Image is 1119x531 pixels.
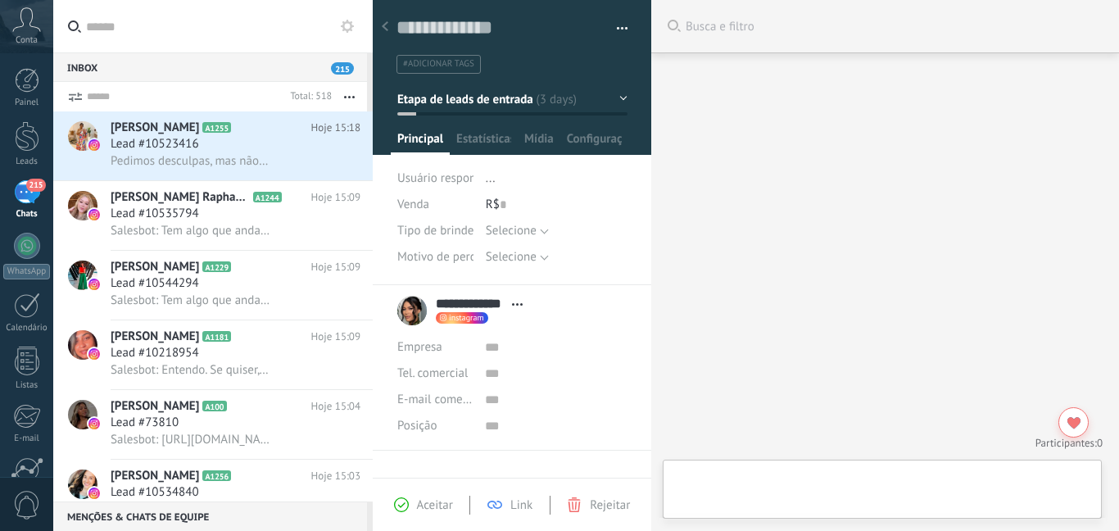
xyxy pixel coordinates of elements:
[3,433,51,444] div: E-mail
[486,249,537,265] span: Selecione
[417,497,453,513] span: Aceitar
[3,380,51,391] div: Listas
[53,52,367,82] div: Inbox
[111,153,270,169] span: Pedimos desculpas, mas não podemos exibir esta mensagem devido a restrições do Instagram. Elas se...
[53,460,373,529] a: avataricon[PERSON_NAME]A1256Hoje 15:03Lead #10534840
[202,470,231,481] span: A1256
[111,345,199,361] span: Lead #10218954
[3,323,51,334] div: Calendário
[111,468,199,484] span: [PERSON_NAME]
[111,398,199,415] span: [PERSON_NAME]
[397,413,473,439] div: Posição
[397,251,482,263] span: Motivo de perda
[3,264,50,279] div: WhatsApp
[3,209,51,220] div: Chats
[111,223,270,238] span: Salesbot: Tem algo que anda te incomodando? Algo no rosto,papada, contorno, bigode chinês, lábios...
[397,197,429,212] span: Venda
[202,122,231,133] span: A1255
[1035,436,1103,450] a: Participantes:0
[397,218,473,244] div: Tipo de brinde
[111,189,250,206] span: [PERSON_NAME] Raphanelly
[111,275,199,292] span: Lead #10544294
[397,131,443,155] span: Principal
[3,157,51,167] div: Leads
[311,468,360,484] span: Hoje 15:03
[111,415,179,431] span: Lead #73810
[111,293,270,308] span: Salesbot: Tem algo que anda te incomodando? Algo no rosto,papada, contorno, bigode chinês, lábios...
[686,19,1103,34] span: Busca e filtro
[202,261,231,272] span: A1229
[524,131,554,155] span: Mídia
[397,166,473,192] div: Usuário responsável
[1097,436,1103,450] span: 0
[111,120,199,136] span: [PERSON_NAME]
[202,331,231,342] span: A1181
[590,497,630,513] span: Rejeitar
[397,170,503,186] span: Usuário responsável
[510,497,532,513] span: Link
[486,223,537,238] span: Selecione
[397,334,473,361] div: Empresa
[486,192,627,218] div: R$
[397,192,473,218] div: Venda
[53,390,373,459] a: avataricon[PERSON_NAME]A100Hoje 15:04Lead #73810Salesbot: [URL][DOMAIN_NAME]..
[486,170,496,186] span: ...
[311,398,360,415] span: Hoje 15:04
[111,432,270,447] span: Salesbot: [URL][DOMAIN_NAME]..
[397,225,473,237] span: Tipo de brinde
[88,348,100,360] img: icon
[111,259,199,275] span: [PERSON_NAME]
[397,361,468,387] button: Tel. comercial
[331,62,354,75] span: 215
[397,420,437,432] span: Posição
[88,418,100,429] img: icon
[311,189,360,206] span: Hoje 15:09
[88,279,100,290] img: icon
[111,362,270,378] span: Salesbot: Entendo. Se quiser, você poderia me passar seu whatsapp por gentileza? Para quando você...
[111,206,199,222] span: Lead #10535794
[53,501,367,531] div: Menções & Chats de equipe
[26,179,45,192] span: 215
[111,484,199,501] span: Lead #10534840
[486,244,549,270] button: Selecione
[88,488,100,499] img: icon
[53,111,373,180] a: avataricon[PERSON_NAME]A1255Hoje 15:18Lead #10523416Pedimos desculpas, mas não podemos exibir est...
[283,88,332,105] div: Total: 518
[3,98,51,108] div: Painel
[397,387,473,413] button: E-mail comercial
[397,365,468,381] span: Tel. comercial
[53,251,373,320] a: avataricon[PERSON_NAME]A1229Hoje 15:09Lead #10544294Salesbot: Tem algo que anda te incomodando? A...
[486,218,549,244] button: Selecione
[53,181,373,250] a: avataricon[PERSON_NAME] RaphanellyA1244Hoje 15:09Lead #10535794Salesbot: Tem algo que anda te inc...
[311,329,360,345] span: Hoje 15:09
[397,392,485,407] span: E-mail comercial
[111,136,199,152] span: Lead #10523416
[567,131,622,155] span: Configurações
[16,35,38,46] span: Conta
[403,58,474,70] span: #adicionar tags
[311,259,360,275] span: Hoje 15:09
[88,139,100,151] img: icon
[449,314,484,322] span: instagram
[53,320,373,389] a: avataricon[PERSON_NAME]A1181Hoje 15:09Lead #10218954Salesbot: Entendo. Se quiser, você poderia me...
[111,329,199,345] span: [PERSON_NAME]
[311,120,360,136] span: Hoje 15:18
[397,244,473,270] div: Motivo de perda
[88,209,100,220] img: icon
[202,401,226,411] span: A100
[456,131,511,155] span: Estatísticas
[253,192,282,202] span: A1244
